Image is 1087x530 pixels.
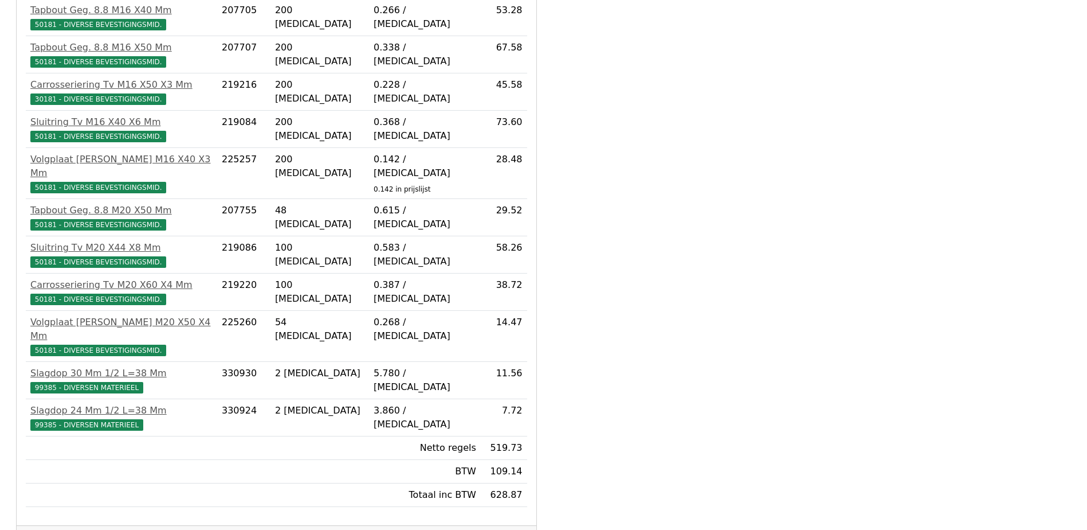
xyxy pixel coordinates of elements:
div: 100 [MEDICAL_DATA] [275,278,364,306]
td: 519.73 [481,437,527,460]
div: 0.338 / [MEDICAL_DATA] [374,41,476,68]
span: 30181 - DIVERSE BEVESTIGINGSMID. [30,93,166,105]
div: 0.387 / [MEDICAL_DATA] [374,278,476,306]
td: 219084 [217,111,270,148]
td: 28.48 [481,148,527,199]
div: 200 [MEDICAL_DATA] [275,41,364,68]
div: 200 [MEDICAL_DATA] [275,153,364,180]
td: 29.52 [481,199,527,236]
div: Tapbout Geg. 8.8 M20 X50 Mm [30,204,213,217]
div: Volgplaat [PERSON_NAME] M16 X40 X3 Mm [30,153,213,180]
div: Sluitring Tv M16 X40 X6 Mm [30,115,213,129]
div: Tapbout Geg. 8.8 M16 X40 Mm [30,3,213,17]
td: 45.58 [481,73,527,111]
a: Carrosseriering Tv M20 X60 X4 Mm50181 - DIVERSE BEVESTIGINGSMID. [30,278,213,306]
td: 207707 [217,36,270,73]
div: Tapbout Geg. 8.8 M16 X50 Mm [30,41,213,54]
div: 200 [MEDICAL_DATA] [275,3,364,31]
div: 200 [MEDICAL_DATA] [275,78,364,106]
td: 7.72 [481,399,527,437]
div: 3.860 / [MEDICAL_DATA] [374,404,476,431]
td: 11.56 [481,362,527,399]
span: 50181 - DIVERSE BEVESTIGINGSMID. [30,56,166,68]
span: 99385 - DIVERSEN MATERIEEL [30,419,143,431]
td: 73.60 [481,111,527,148]
td: 219220 [217,274,270,311]
td: BTW [369,460,481,484]
td: 67.58 [481,36,527,73]
a: Slagdop 30 Mm 1/2 L=38 Mm99385 - DIVERSEN MATERIEEL [30,367,213,394]
td: 207755 [217,199,270,236]
span: 50181 - DIVERSE BEVESTIGINGSMID. [30,256,166,268]
a: Tapbout Geg. 8.8 M16 X40 Mm50181 - DIVERSE BEVESTIGINGSMID. [30,3,213,31]
div: 48 [MEDICAL_DATA] [275,204,364,231]
a: Carrosseriering Tv M16 X50 X3 Mm30181 - DIVERSE BEVESTIGINGSMID. [30,78,213,106]
td: 330930 [217,362,270,399]
div: 0.268 / [MEDICAL_DATA] [374,315,476,343]
span: 50181 - DIVERSE BEVESTIGINGSMID. [30,19,166,30]
span: 50181 - DIVERSE BEVESTIGINGSMID. [30,182,166,193]
td: Netto regels [369,437,481,460]
span: 50181 - DIVERSE BEVESTIGINGSMID. [30,345,166,356]
div: Volgplaat [PERSON_NAME] M20 X50 X4 Mm [30,315,213,343]
td: 58.26 [481,236,527,274]
div: Carrosseriering Tv M16 X50 X3 Mm [30,78,213,92]
div: 5.780 / [MEDICAL_DATA] [374,367,476,394]
div: 54 [MEDICAL_DATA] [275,315,364,343]
div: 2 [MEDICAL_DATA] [275,367,364,380]
a: Volgplaat [PERSON_NAME] M16 X40 X3 Mm50181 - DIVERSE BEVESTIGINGSMID. [30,153,213,194]
td: 219086 [217,236,270,274]
td: 14.47 [481,311,527,362]
div: Slagdop 30 Mm 1/2 L=38 Mm [30,367,213,380]
span: 50181 - DIVERSE BEVESTIGINGSMID. [30,294,166,305]
span: 50181 - DIVERSE BEVESTIGINGSMID. [30,131,166,142]
sub: 0.142 in prijslijst [374,185,430,193]
td: 225260 [217,311,270,362]
div: Sluitring Tv M20 X44 X8 Mm [30,241,213,255]
div: 0.266 / [MEDICAL_DATA] [374,3,476,31]
div: Slagdop 24 Mm 1/2 L=38 Mm [30,404,213,418]
a: Volgplaat [PERSON_NAME] M20 X50 X4 Mm50181 - DIVERSE BEVESTIGINGSMID. [30,315,213,357]
div: 100 [MEDICAL_DATA] [275,241,364,268]
a: Slagdop 24 Mm 1/2 L=38 Mm99385 - DIVERSEN MATERIEEL [30,404,213,431]
span: 99385 - DIVERSEN MATERIEEL [30,382,143,393]
div: 200 [MEDICAL_DATA] [275,115,364,143]
td: 330924 [217,399,270,437]
div: Carrosseriering Tv M20 X60 X4 Mm [30,278,213,292]
div: 0.142 / [MEDICAL_DATA] [374,153,476,180]
td: 38.72 [481,274,527,311]
td: 628.87 [481,484,527,507]
div: 0.615 / [MEDICAL_DATA] [374,204,476,231]
a: Sluitring Tv M20 X44 X8 Mm50181 - DIVERSE BEVESTIGINGSMID. [30,241,213,268]
td: 109.14 [481,460,527,484]
td: 225257 [217,148,270,199]
td: Totaal inc BTW [369,484,481,507]
div: 2 [MEDICAL_DATA] [275,404,364,418]
div: 0.583 / [MEDICAL_DATA] [374,241,476,268]
td: 219216 [217,73,270,111]
div: 0.368 / [MEDICAL_DATA] [374,115,476,143]
span: 50181 - DIVERSE BEVESTIGINGSMID. [30,219,166,231]
a: Tapbout Geg. 8.8 M16 X50 Mm50181 - DIVERSE BEVESTIGINGSMID. [30,41,213,68]
a: Sluitring Tv M16 X40 X6 Mm50181 - DIVERSE BEVESTIGINGSMID. [30,115,213,143]
a: Tapbout Geg. 8.8 M20 X50 Mm50181 - DIVERSE BEVESTIGINGSMID. [30,204,213,231]
div: 0.228 / [MEDICAL_DATA] [374,78,476,106]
